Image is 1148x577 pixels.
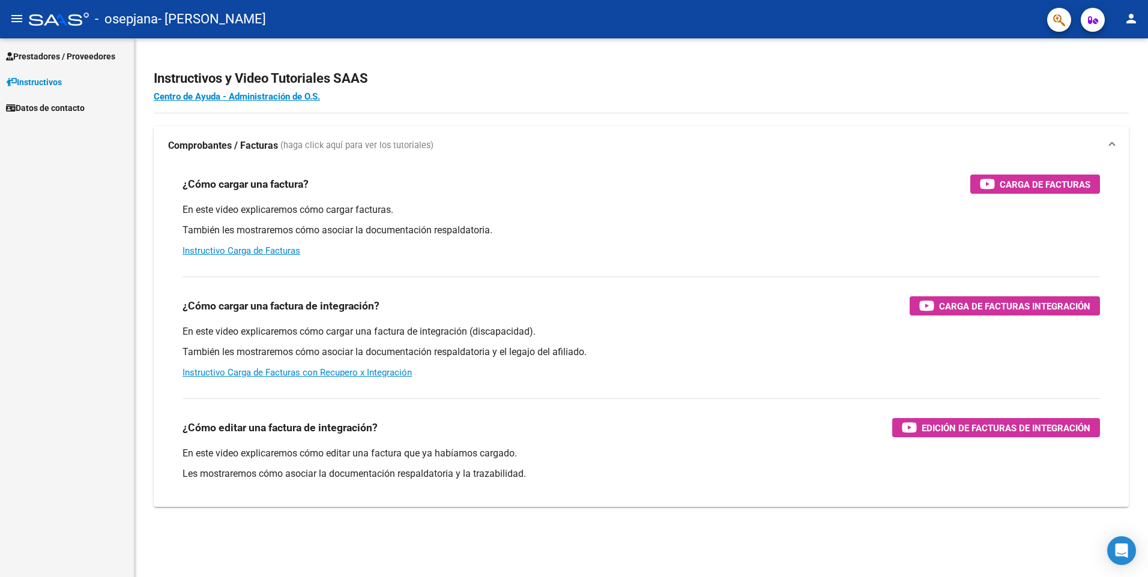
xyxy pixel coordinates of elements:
span: Datos de contacto [6,101,85,115]
p: En este video explicaremos cómo editar una factura que ya habíamos cargado. [183,447,1100,460]
span: Carga de Facturas [1000,177,1090,192]
h2: Instructivos y Video Tutoriales SAAS [154,67,1129,90]
button: Carga de Facturas [970,175,1100,194]
div: Open Intercom Messenger [1107,536,1136,565]
button: Carga de Facturas Integración [910,296,1100,315]
span: - [PERSON_NAME] [158,6,266,32]
p: Les mostraremos cómo asociar la documentación respaldatoria y la trazabilidad. [183,467,1100,480]
button: Edición de Facturas de integración [892,418,1100,437]
h3: ¿Cómo cargar una factura de integración? [183,297,379,314]
mat-icon: menu [10,11,24,26]
span: (haga click aquí para ver los tutoriales) [280,139,434,152]
h3: ¿Cómo editar una factura de integración? [183,419,378,436]
a: Instructivo Carga de Facturas con Recupero x Integración [183,367,412,378]
strong: Comprobantes / Facturas [168,139,278,152]
mat-expansion-panel-header: Comprobantes / Facturas (haga click aquí para ver los tutoriales) [154,127,1129,165]
p: En este video explicaremos cómo cargar una factura de integración (discapacidad). [183,325,1100,338]
a: Instructivo Carga de Facturas [183,245,300,256]
a: Centro de Ayuda - Administración de O.S. [154,91,320,102]
p: También les mostraremos cómo asociar la documentación respaldatoria y el legajo del afiliado. [183,345,1100,359]
span: - osepjana [95,6,158,32]
p: En este video explicaremos cómo cargar facturas. [183,203,1100,217]
p: También les mostraremos cómo asociar la documentación respaldatoria. [183,224,1100,237]
span: Instructivos [6,76,62,89]
span: Prestadores / Proveedores [6,50,115,63]
span: Edición de Facturas de integración [922,420,1090,435]
span: Carga de Facturas Integración [939,299,1090,314]
h3: ¿Cómo cargar una factura? [183,176,309,193]
mat-icon: person [1124,11,1138,26]
div: Comprobantes / Facturas (haga click aquí para ver los tutoriales) [154,165,1129,507]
